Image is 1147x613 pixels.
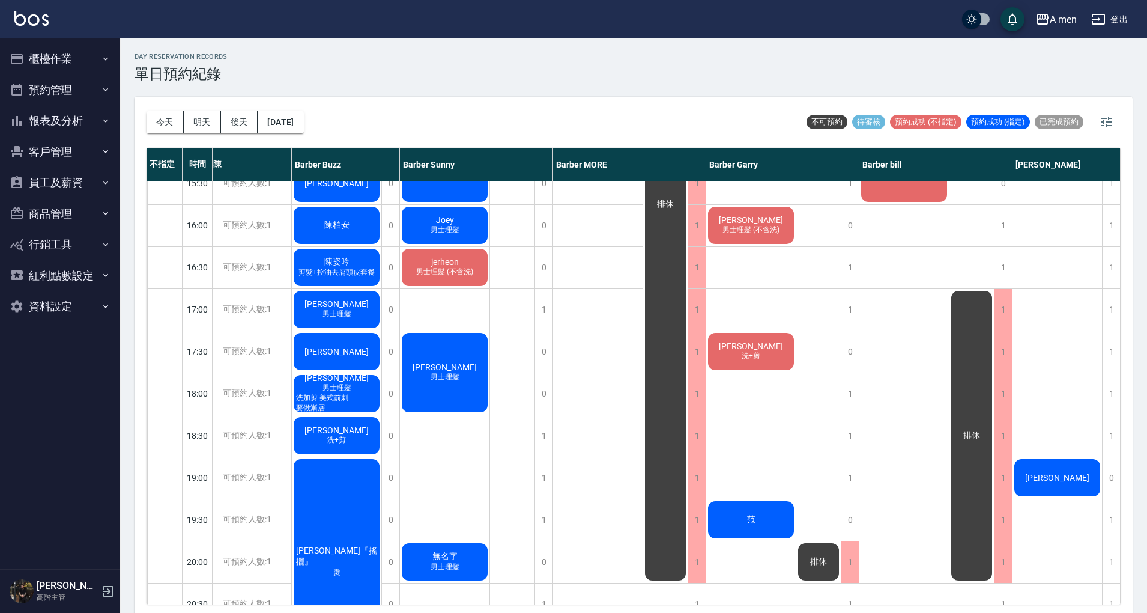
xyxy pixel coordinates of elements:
[302,299,371,309] span: [PERSON_NAME]
[430,551,460,562] span: 無名字
[294,393,380,413] span: 洗加剪 美式前刺 要做漸層
[994,373,1012,415] div: 1
[302,373,371,383] span: [PERSON_NAME]
[320,383,354,393] span: 男士理髮
[688,415,706,457] div: 1
[841,373,859,415] div: 1
[807,117,847,127] span: 不可預約
[302,347,371,356] span: [PERSON_NAME]
[183,246,213,288] div: 16:30
[688,331,706,373] div: 1
[1102,499,1120,541] div: 1
[410,362,479,372] span: [PERSON_NAME]
[841,541,859,583] div: 1
[739,351,763,361] span: 洗+剪
[534,205,552,246] div: 0
[994,499,1012,541] div: 1
[534,163,552,204] div: 0
[147,148,183,181] div: 不指定
[302,425,371,435] span: [PERSON_NAME]
[381,373,399,415] div: 0
[1102,163,1120,204] div: 1
[183,288,213,331] div: 17:00
[183,331,213,373] div: 17:30
[655,199,676,210] span: 排休
[5,229,115,260] button: 行銷工具
[534,415,552,457] div: 1
[135,66,228,82] h3: 單日預約紀錄
[322,257,352,267] span: 陳姿吟
[381,415,399,457] div: 0
[534,331,552,373] div: 0
[331,567,343,578] span: 燙
[292,148,400,181] div: Barber Buzz
[381,499,399,541] div: 0
[221,111,258,133] button: 後天
[890,117,961,127] span: 預約成功 (不指定)
[202,415,291,457] div: 可預約人數:1
[688,457,706,499] div: 1
[5,198,115,230] button: 商品管理
[434,215,456,225] span: Joey
[183,499,213,541] div: 19:30
[381,331,399,373] div: 0
[14,11,49,26] img: Logo
[202,541,291,583] div: 可預約人數:1
[1102,457,1120,499] div: 0
[994,541,1012,583] div: 1
[553,148,706,181] div: Barber MORE
[428,225,462,235] span: 男士理髮
[429,257,461,267] span: jerheon
[841,247,859,288] div: 1
[1102,247,1120,288] div: 1
[1102,415,1120,457] div: 1
[5,291,115,322] button: 資料設定
[688,373,706,415] div: 1
[183,457,213,499] div: 19:00
[688,541,706,583] div: 1
[5,136,115,168] button: 客戶管理
[859,148,1012,181] div: Barber bill
[414,267,476,277] span: 男士理髮 (不含洗)
[202,331,291,373] div: 可預約人數:1
[841,331,859,373] div: 0
[5,167,115,198] button: 員工及薪資
[852,117,885,127] span: 待審核
[688,499,706,541] div: 1
[5,75,115,106] button: 預約管理
[428,372,462,382] span: 男士理髮
[381,205,399,246] div: 0
[5,260,115,291] button: 紅利點數設定
[1050,12,1077,27] div: A men
[322,220,352,231] span: 陳柏安
[147,111,184,133] button: 今天
[296,267,377,278] span: 剪髮+控油去屑頭皮套餐
[841,499,859,541] div: 0
[1000,7,1024,31] button: save
[202,289,291,331] div: 可預約人數:1
[994,331,1012,373] div: 1
[325,435,348,445] span: 洗+剪
[202,457,291,499] div: 可預約人數:1
[720,225,782,235] span: 男士理髮 (不含洗)
[841,205,859,246] div: 0
[1023,473,1092,483] span: [PERSON_NAME]
[183,415,213,457] div: 18:30
[5,43,115,75] button: 櫃檯作業
[534,499,552,541] div: 1
[994,415,1012,457] div: 1
[1086,8,1133,31] button: 登出
[716,341,785,351] span: [PERSON_NAME]
[183,148,213,181] div: 時間
[428,562,462,572] span: 男士理髮
[1030,7,1082,32] button: A men
[10,579,34,603] img: Person
[534,373,552,415] div: 0
[706,148,859,181] div: Barber Garry
[381,163,399,204] div: 0
[37,580,98,592] h5: [PERSON_NAME]
[688,163,706,204] div: 1
[183,373,213,415] div: 18:00
[1102,541,1120,583] div: 1
[294,546,380,567] span: [PERSON_NAME]『搖擺』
